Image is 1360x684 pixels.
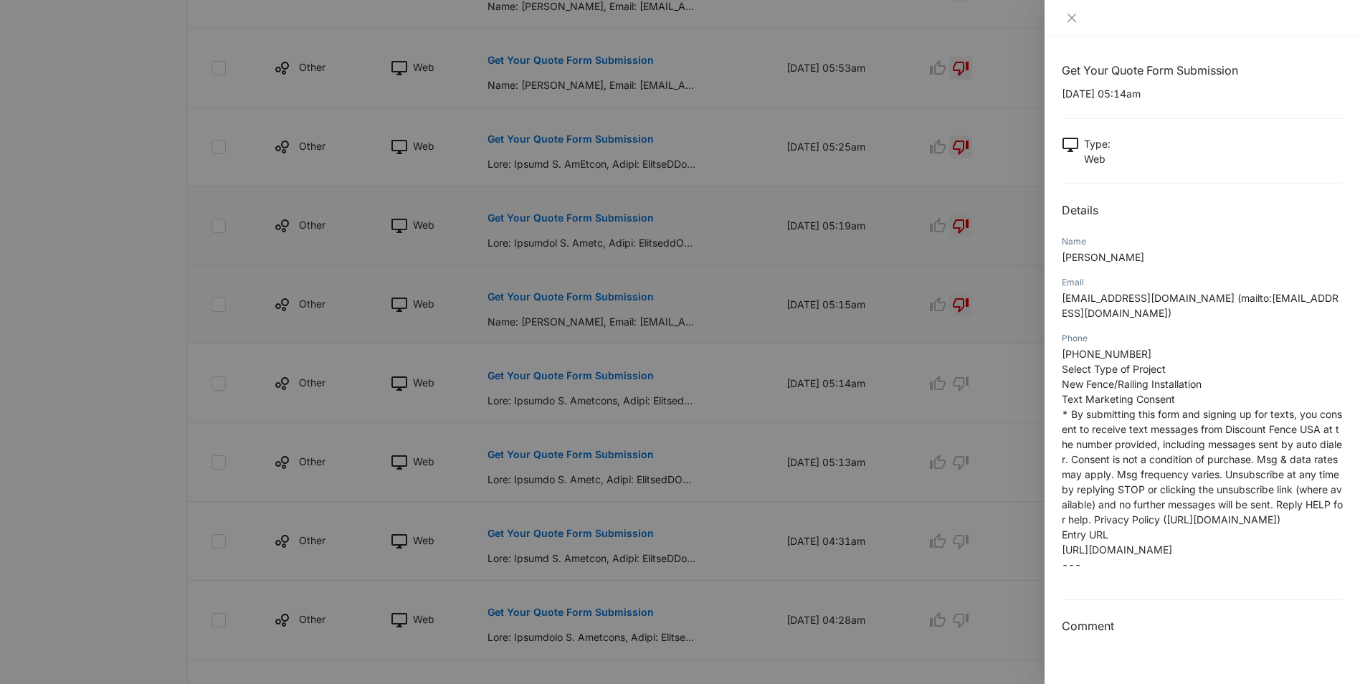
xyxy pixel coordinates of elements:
[1062,201,1343,219] h2: Details
[1062,348,1151,360] span: [PHONE_NUMBER]
[1062,559,1081,571] span: ---
[1062,292,1338,319] span: [EMAIL_ADDRESS][DOMAIN_NAME] (mailto:[EMAIL_ADDRESS][DOMAIN_NAME])
[1062,235,1343,248] div: Name
[1062,617,1343,635] h3: Comment
[1062,543,1172,556] span: [URL][DOMAIN_NAME]
[1062,11,1082,24] button: Close
[1084,136,1111,151] p: Type :
[1062,332,1343,345] div: Phone
[1084,151,1111,166] p: Web
[1062,363,1166,375] span: Select Type of Project
[1062,528,1108,541] span: Entry URL
[1062,393,1175,405] span: Text Marketing Consent
[1062,86,1343,101] p: [DATE] 05:14am
[1062,276,1343,289] div: Email
[1062,251,1144,263] span: [PERSON_NAME]
[1062,62,1343,79] h1: Get Your Quote Form Submission
[1066,12,1078,24] span: close
[1062,378,1202,390] span: New Fence/Railing Installation
[1062,408,1343,526] span: * By submitting this form and signing up for texts, you consent to receive text messages from Dis...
